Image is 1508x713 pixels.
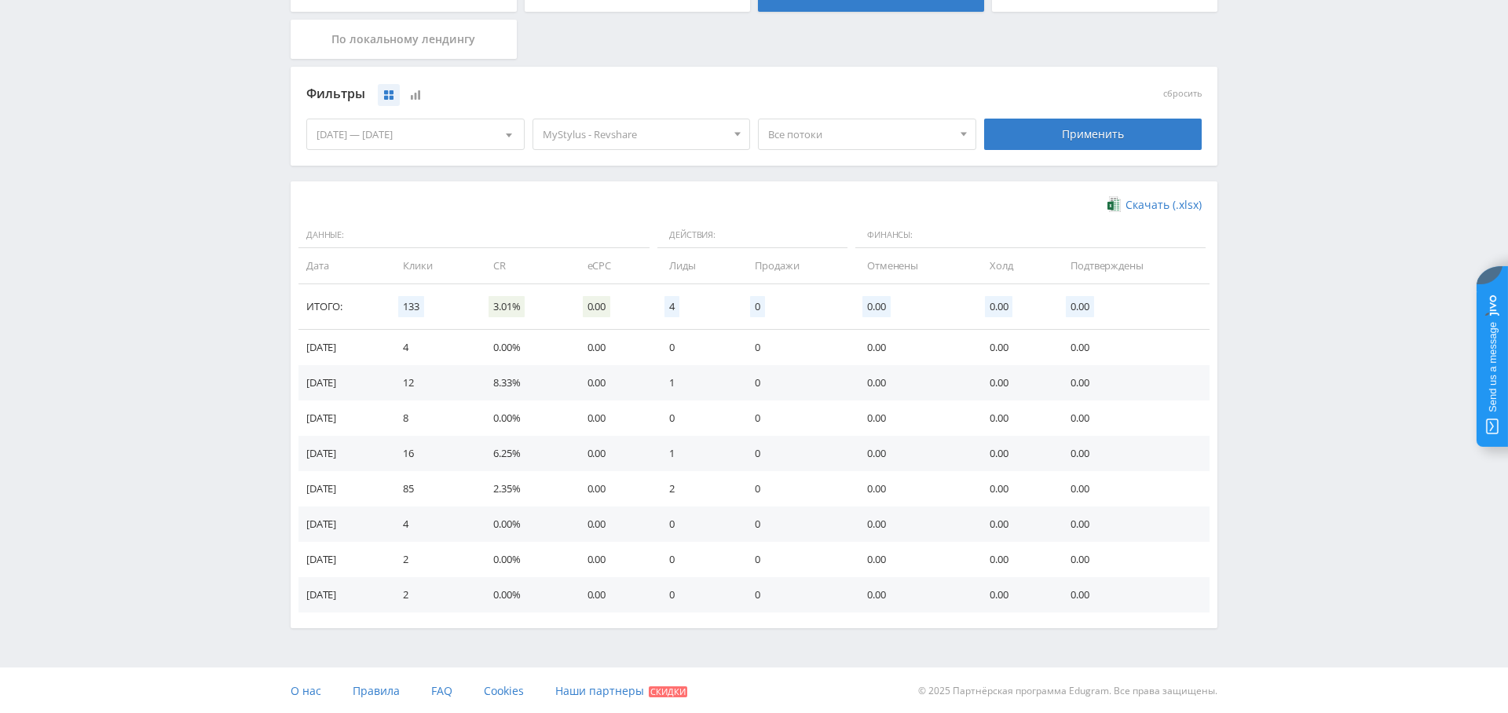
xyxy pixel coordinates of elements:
td: 0.00% [478,542,571,577]
span: Действия: [657,222,847,249]
span: 133 [398,296,424,317]
td: 0 [653,330,739,365]
td: 0.00 [974,577,1055,612]
td: 85 [387,471,478,506]
td: 0.00 [1055,577,1210,612]
div: [DATE] — [DATE] [307,119,524,149]
td: 0 [739,400,851,436]
td: CR [478,248,571,283]
td: 0 [653,542,739,577]
span: Данные: [298,222,650,249]
td: 0.00 [572,330,654,365]
span: 0.00 [1066,296,1093,317]
span: MyStylus - Revshare [543,119,727,149]
td: 0.00 [1055,471,1210,506]
span: 0 [750,296,765,317]
td: 8.33% [478,365,571,400]
span: О нас [291,683,321,698]
td: 0.00% [478,400,571,436]
td: [DATE] [298,542,387,577]
td: 0.00 [974,436,1055,471]
td: 0.00 [1055,400,1210,436]
td: 2.35% [478,471,571,506]
td: 0 [653,400,739,436]
td: 0.00 [974,542,1055,577]
span: Cookies [484,683,524,698]
td: 0.00 [974,506,1055,542]
button: сбросить [1163,89,1202,99]
td: 0 [739,471,851,506]
td: 16 [387,436,478,471]
td: 1 [653,365,739,400]
td: [DATE] [298,471,387,506]
td: 0.00 [1055,365,1210,400]
span: Правила [353,683,400,698]
td: [DATE] [298,365,387,400]
td: Дата [298,248,387,283]
span: 4 [664,296,679,317]
td: 0.00 [572,471,654,506]
td: 0.00 [572,542,654,577]
td: 0 [739,577,851,612]
td: [DATE] [298,506,387,542]
td: 2 [653,471,739,506]
td: 0.00 [572,365,654,400]
td: 0.00 [851,542,974,577]
td: eCPC [572,248,654,283]
td: 8 [387,400,478,436]
td: Подтверждены [1055,248,1210,283]
td: 0 [739,365,851,400]
td: 0.00 [851,577,974,612]
span: FAQ [431,683,452,698]
td: 0.00% [478,577,571,612]
span: Скачать (.xlsx) [1126,199,1202,211]
td: 0 [739,506,851,542]
td: 0.00 [851,471,974,506]
span: Наши партнеры [555,683,644,698]
td: Итого: [298,284,387,330]
td: 0.00 [851,436,974,471]
div: По локальному лендингу [291,20,517,59]
td: [DATE] [298,436,387,471]
td: 0 [653,506,739,542]
td: 0 [739,542,851,577]
td: 0.00 [572,506,654,542]
td: Отменены [851,248,974,283]
td: [DATE] [298,577,387,612]
td: 0.00 [851,400,974,436]
td: 0.00 [1055,436,1210,471]
td: 0.00 [572,436,654,471]
div: Применить [984,119,1202,150]
td: 2 [387,542,478,577]
span: 3.01% [489,296,525,317]
td: Продажи [739,248,851,283]
td: 0.00 [1055,506,1210,542]
td: 0 [739,330,851,365]
span: 0.00 [985,296,1012,317]
td: 0.00 [974,365,1055,400]
span: 0.00 [583,296,610,317]
td: 0.00 [851,330,974,365]
td: 0.00 [851,506,974,542]
div: Фильтры [306,82,976,106]
span: Скидки [649,686,687,697]
td: 0.00 [572,577,654,612]
td: 6.25% [478,436,571,471]
td: 0.00 [974,330,1055,365]
span: Финансы: [855,222,1206,249]
td: Холд [974,248,1055,283]
span: Все потоки [768,119,952,149]
td: 0.00 [572,400,654,436]
a: Скачать (.xlsx) [1107,197,1202,213]
span: 0.00 [862,296,890,317]
td: 4 [387,330,478,365]
td: 2 [387,577,478,612]
img: xlsx [1107,196,1121,212]
td: [DATE] [298,330,387,365]
td: 0.00 [1055,542,1210,577]
td: [DATE] [298,400,387,436]
td: Лиды [653,248,739,283]
td: 0 [739,436,851,471]
td: 0.00 [851,365,974,400]
td: 0 [653,577,739,612]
